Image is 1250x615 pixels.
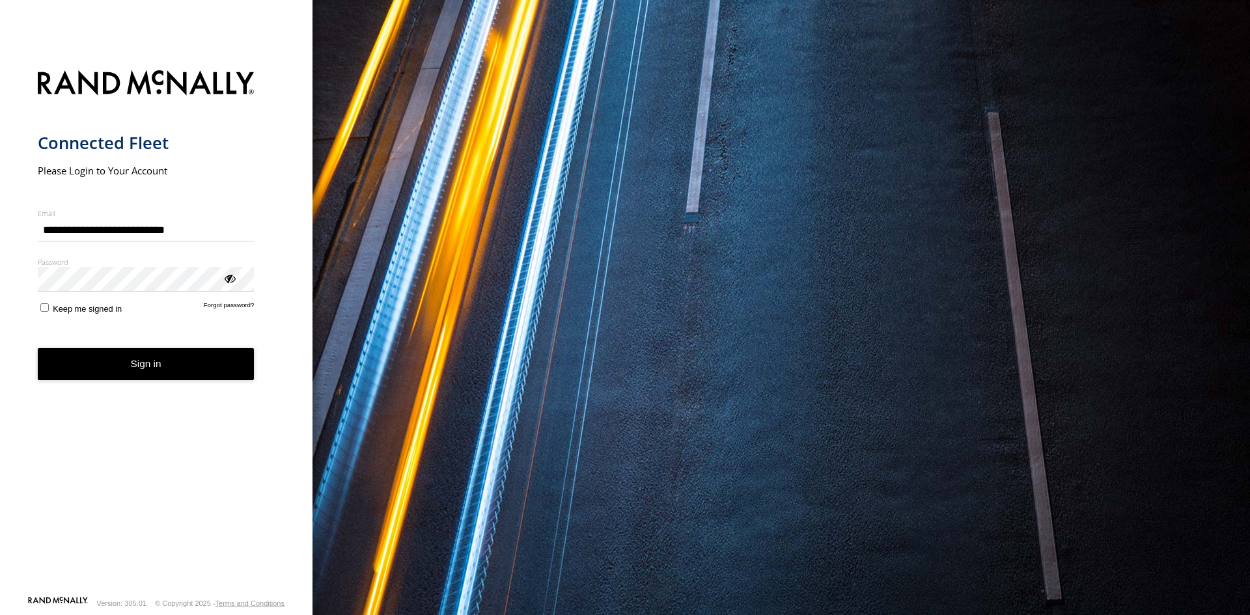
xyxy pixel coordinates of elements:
span: Keep me signed in [53,304,122,314]
input: Keep me signed in [40,303,49,312]
div: Version: 305.01 [97,599,146,607]
button: Sign in [38,348,255,380]
label: Password [38,257,255,267]
div: ViewPassword [223,271,236,284]
a: Visit our Website [28,597,88,610]
a: Forgot password? [204,301,255,314]
a: Terms and Conditions [215,599,285,607]
h2: Please Login to Your Account [38,164,255,177]
h1: Connected Fleet [38,132,255,154]
div: © Copyright 2025 - [155,599,285,607]
img: Rand McNally [38,68,255,101]
form: main [38,62,275,595]
label: Email [38,208,255,218]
